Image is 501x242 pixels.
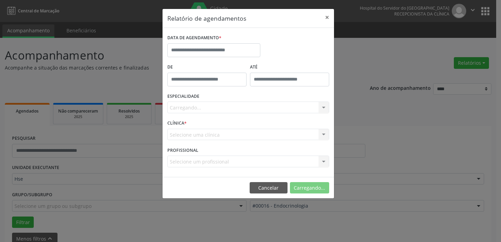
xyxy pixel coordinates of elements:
label: DATA DE AGENDAMENTO [167,33,221,43]
label: De [167,62,247,73]
button: Cancelar [250,182,288,194]
h5: Relatório de agendamentos [167,14,246,23]
button: Carregando... [290,182,329,194]
label: CLÍNICA [167,118,187,129]
button: Close [320,9,334,26]
label: ATÉ [250,62,329,73]
label: ESPECIALIDADE [167,91,199,102]
label: PROFISSIONAL [167,145,198,156]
